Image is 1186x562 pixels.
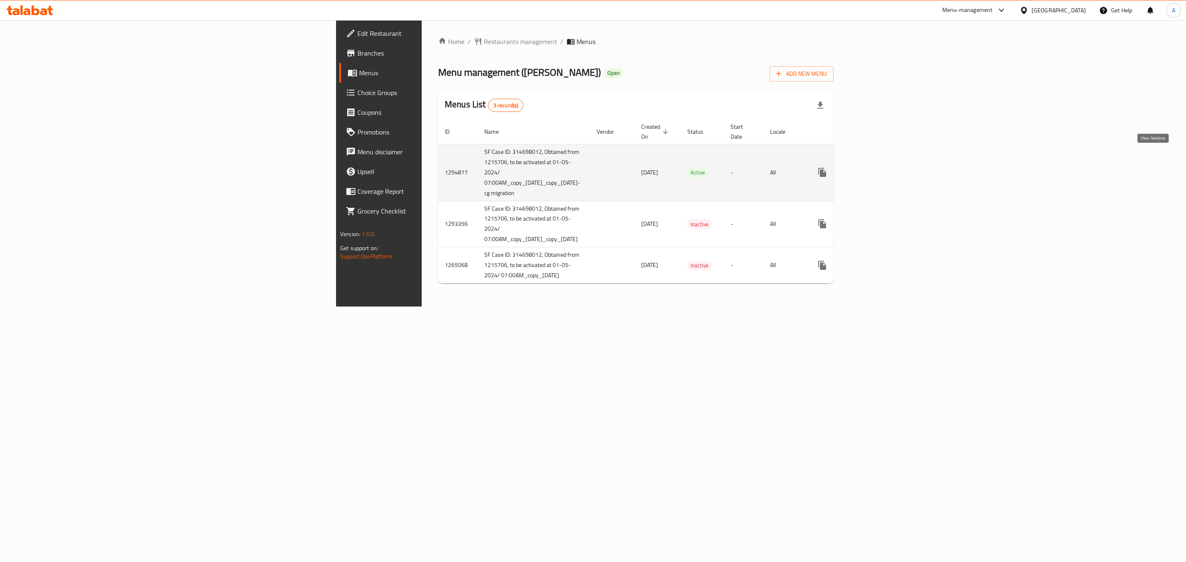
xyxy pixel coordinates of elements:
div: Total records count [488,99,524,112]
span: Grocery Checklist [357,206,528,216]
span: [DATE] [641,260,658,270]
span: Upsell [357,167,528,176]
div: Open [604,68,623,78]
span: Locale [770,127,796,137]
div: Export file [810,95,830,115]
span: Active [687,168,708,177]
div: Menu-management [942,5,993,15]
li: / [560,37,563,46]
td: All [763,201,806,247]
span: Promotions [357,127,528,137]
span: Get support on: [340,243,378,253]
span: Vendor [597,127,625,137]
span: A [1172,6,1175,15]
a: Support.OpsPlatform [340,251,392,262]
a: Branches [339,43,534,63]
button: Change Status [832,255,852,275]
div: [GEOGRAPHIC_DATA] [1032,6,1086,15]
span: Menu disclaimer [357,147,528,157]
button: more [812,214,832,234]
span: Menus [359,68,528,78]
a: Coupons [339,102,534,122]
button: more [812,255,832,275]
td: - [724,144,763,201]
div: Active [687,168,708,178]
a: Menus [339,63,534,83]
a: Coverage Report [339,181,534,201]
span: Coupons [357,107,528,117]
span: ID [445,127,460,137]
a: Promotions [339,122,534,142]
span: Version: [340,229,360,239]
button: more [812,163,832,182]
button: Change Status [832,163,852,182]
span: Inactive [687,261,712,270]
td: All [763,247,806,283]
span: 1.0.0 [362,229,374,239]
span: Choice Groups [357,88,528,98]
div: Inactive [687,219,712,229]
span: Edit Restaurant [357,28,528,38]
td: All [763,144,806,201]
td: - [724,201,763,247]
span: [DATE] [641,167,658,178]
span: 3 record(s) [488,102,523,109]
span: Name [484,127,509,137]
span: Menus [577,37,595,46]
span: Open [604,70,623,77]
h2: Menus List [445,98,523,112]
span: Coverage Report [357,186,528,196]
table: enhanced table [438,119,898,284]
a: Grocery Checklist [339,201,534,221]
a: Upsell [339,162,534,181]
a: Choice Groups [339,83,534,102]
a: Menu disclaimer [339,142,534,162]
span: Start Date [731,122,754,142]
button: Add New Menu [770,66,833,81]
span: Status [687,127,714,137]
span: [DATE] [641,218,658,229]
span: Add New Menu [776,69,827,79]
nav: breadcrumb [438,37,833,46]
a: Edit Restaurant [339,23,534,43]
td: - [724,247,763,283]
span: Branches [357,48,528,58]
th: Actions [806,119,898,144]
span: Inactive [687,220,712,229]
span: Created On [641,122,671,142]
